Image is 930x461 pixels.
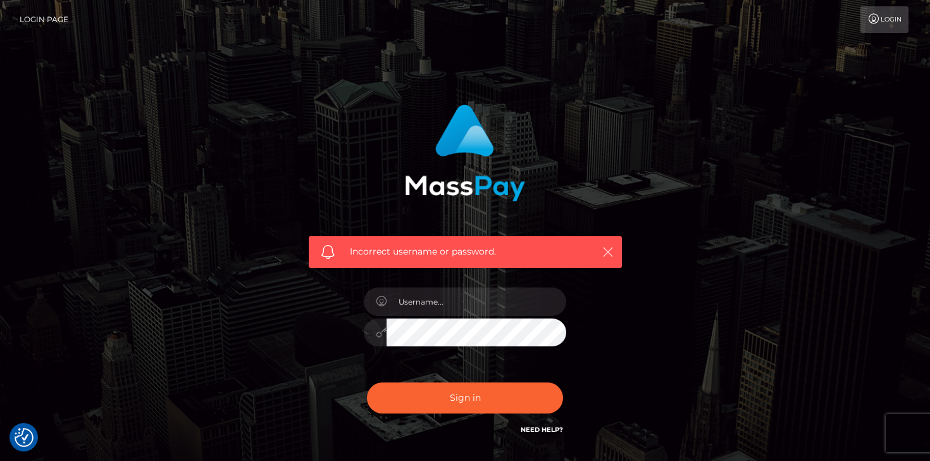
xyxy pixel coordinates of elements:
[350,245,581,258] span: Incorrect username or password.
[521,426,563,434] a: Need Help?
[405,104,525,201] img: MassPay Login
[860,6,908,33] a: Login
[387,287,566,316] input: Username...
[367,382,563,414] button: Sign in
[15,428,34,447] button: Consent Preferences
[15,428,34,447] img: Revisit consent button
[20,6,68,33] a: Login Page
